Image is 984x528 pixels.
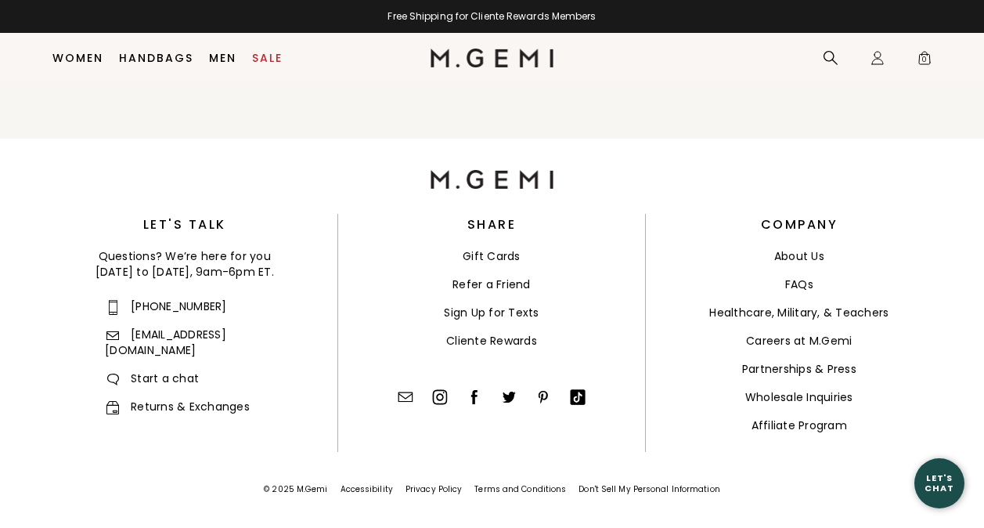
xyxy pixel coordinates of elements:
a: Terms and Conditions [474,483,566,495]
a: Privacy Policy [405,483,462,495]
div: © 2025 M.Gemi [264,483,327,497]
a: Gift Cards [463,248,521,264]
a: Sale [252,52,283,64]
div: Questions? We’re here for you [DATE] to [DATE], 9am-6pm ET. [31,248,337,280]
img: Contact us: email [106,331,120,340]
a: Healthcare, Military, & Teachers [709,305,888,320]
div: Let's Chat [914,473,964,493]
img: Returns and Exchanges [106,401,120,414]
a: Men [209,52,236,64]
span: Start a chat [105,371,199,386]
img: M.Gemi [431,49,553,67]
h3: Company [761,220,838,230]
a: FAQs [785,277,813,292]
span: Accessibility [341,483,393,495]
span: 0 [917,53,932,69]
img: Facebook/ [467,389,482,405]
img: Pinterest/ [535,389,551,405]
a: Handbags [119,52,193,64]
h3: Share [467,220,517,230]
img: Twitter/ [501,389,517,405]
a: Partnerships & Press [742,361,856,377]
a: Careers at M.Gemi [746,333,852,349]
img: Instagram/ [432,389,448,405]
a: Returns and ExchangesReturns & Exchanges [105,399,250,414]
img: Contact Us [398,389,413,405]
a: Affiliate Program [752,418,847,433]
img: TikTok/ [570,389,586,404]
a: About Us [774,248,824,264]
a: Women [52,52,103,64]
img: Contact us: phone [109,300,117,314]
h3: Let's Talk [31,220,337,230]
a: Cliente Rewards [446,333,537,349]
a: Contact us: email[EMAIL_ADDRESS][DOMAIN_NAME] [105,327,226,358]
a: Sign Up for Texts [444,305,539,320]
a: Don't Sell My Personal Information [579,483,719,495]
a: Contact us: phone[PHONE_NUMBER] [105,298,227,314]
img: Contact us: chat [107,374,119,386]
img: M.Gemi [431,170,553,189]
a: Wholesale Inquiries [745,389,853,405]
a: Refer a Friend [452,277,531,292]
